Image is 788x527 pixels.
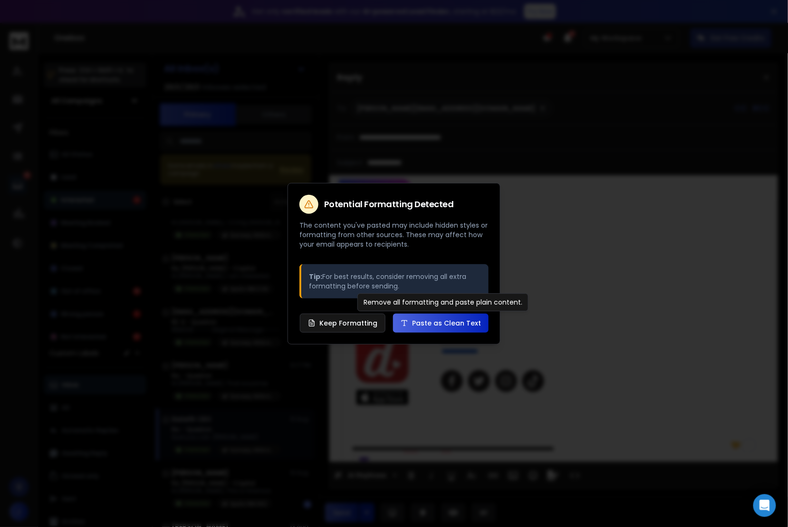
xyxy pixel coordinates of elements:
p: The content you've pasted may include hidden styles or formatting from other sources. These may a... [299,220,489,249]
p: For best results, consider removing all extra formatting before sending. [309,272,481,291]
div: Open Intercom Messenger [753,494,776,517]
button: Paste as Clean Text [393,314,489,333]
h2: Potential Formatting Detected [324,200,454,209]
div: Remove all formatting and paste plain content. [357,293,529,311]
strong: Tip: [309,272,322,281]
button: Keep Formatting [300,314,385,333]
